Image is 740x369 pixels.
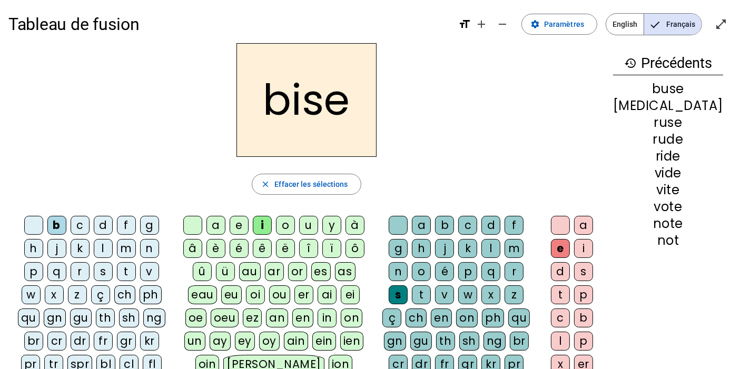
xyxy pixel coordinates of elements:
[299,239,318,258] div: î
[188,285,217,304] div: eau
[435,239,454,258] div: j
[292,308,313,327] div: en
[18,308,40,327] div: qu
[259,332,280,351] div: oy
[544,18,584,31] span: Paramètres
[276,216,295,235] div: o
[613,234,723,247] div: not
[243,308,262,327] div: ez
[140,262,159,281] div: v
[606,13,702,35] mat-button-toggle-group: Language selection
[312,332,336,351] div: ein
[119,308,139,327] div: sh
[322,239,341,258] div: ï
[458,18,471,31] mat-icon: format_size
[294,285,313,304] div: er
[574,216,593,235] div: a
[299,216,318,235] div: u
[481,239,500,258] div: l
[384,332,406,351] div: gn
[206,239,225,258] div: è
[613,133,723,146] div: rude
[206,216,225,235] div: a
[184,332,205,351] div: un
[551,285,570,304] div: t
[458,262,477,281] div: p
[22,285,41,304] div: w
[510,332,529,351] div: br
[551,308,570,327] div: c
[481,285,500,304] div: x
[239,262,261,281] div: au
[68,285,87,304] div: z
[412,285,431,304] div: t
[340,332,364,351] div: ien
[459,332,479,351] div: sh
[265,262,284,281] div: ar
[505,262,524,281] div: r
[382,308,401,327] div: ç
[346,216,364,235] div: à
[140,239,159,258] div: n
[261,179,270,189] mat-icon: close
[284,332,309,351] div: ain
[183,239,202,258] div: â
[318,308,337,327] div: in
[481,216,500,235] div: d
[574,308,593,327] div: b
[114,285,135,304] div: ch
[431,308,452,327] div: en
[505,216,524,235] div: f
[216,262,235,281] div: ü
[230,216,249,235] div: e
[551,332,570,351] div: l
[140,332,159,351] div: kr
[71,332,90,351] div: dr
[341,308,362,327] div: on
[389,285,408,304] div: s
[410,332,432,351] div: gu
[94,239,113,258] div: l
[117,332,136,351] div: gr
[274,178,348,191] span: Effacer les sélections
[269,285,290,304] div: ou
[276,239,295,258] div: ë
[613,184,723,196] div: vite
[24,332,43,351] div: br
[613,83,723,95] div: buse
[210,332,231,351] div: ay
[140,285,162,304] div: ph
[47,262,66,281] div: q
[436,332,455,351] div: th
[221,285,242,304] div: eu
[47,332,66,351] div: cr
[435,262,454,281] div: é
[613,52,723,75] h3: Précédents
[613,167,723,179] div: vide
[236,43,377,157] h2: bise
[505,239,524,258] div: m
[318,285,337,304] div: ai
[624,57,637,69] mat-icon: history
[496,18,509,31] mat-icon: remove
[44,308,66,327] div: gn
[492,14,513,35] button: Diminuer la taille de la police
[458,285,477,304] div: w
[613,201,723,213] div: vote
[389,239,408,258] div: g
[24,262,43,281] div: p
[715,18,727,31] mat-icon: open_in_full
[574,239,593,258] div: i
[613,150,723,163] div: ride
[521,14,597,35] button: Paramètres
[335,262,356,281] div: as
[311,262,331,281] div: es
[341,285,360,304] div: ei
[458,239,477,258] div: k
[644,14,702,35] span: Français
[574,285,593,304] div: p
[71,262,90,281] div: r
[482,308,504,327] div: ph
[117,239,136,258] div: m
[551,239,570,258] div: e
